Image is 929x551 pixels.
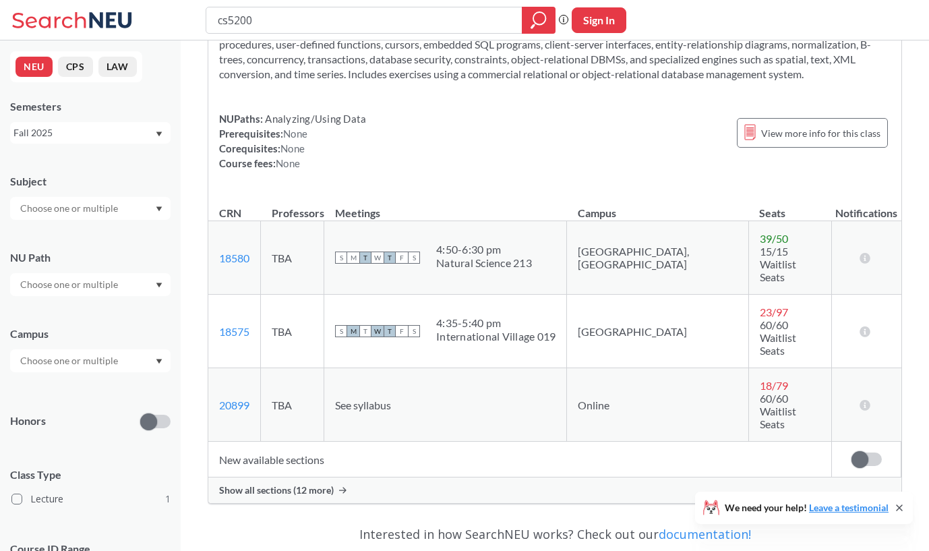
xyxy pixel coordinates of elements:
div: Semesters [10,99,171,114]
a: 18575 [219,325,249,338]
span: Class Type [10,467,171,482]
span: 1 [165,492,171,506]
svg: Dropdown arrow [156,206,162,212]
div: International Village 019 [436,330,556,343]
input: Choose one or multiple [13,200,127,216]
th: Seats [748,192,832,221]
div: CRN [219,206,241,221]
div: Natural Science 213 [436,256,532,270]
td: TBA [261,221,324,295]
th: Professors [261,192,324,221]
span: None [280,142,305,154]
span: T [359,252,371,264]
span: S [335,252,347,264]
span: 18 / 79 [760,379,788,392]
td: Online [567,368,748,442]
a: 20899 [219,399,249,411]
td: [GEOGRAPHIC_DATA] [567,295,748,368]
span: M [347,252,359,264]
button: CPS [58,57,93,77]
span: S [408,252,420,264]
span: W [371,252,384,264]
section: Introduces relational database management systems as a class of software systems. Prepares studen... [219,7,891,82]
span: Show all sections (12 more) [219,484,334,496]
div: magnifying glass [522,7,556,34]
div: Campus [10,326,171,341]
input: Choose one or multiple [13,353,127,369]
span: T [384,252,396,264]
div: Dropdown arrow [10,349,171,372]
input: Choose one or multiple [13,277,127,293]
svg: Dropdown arrow [156,359,162,364]
span: None [276,157,300,169]
a: documentation! [659,526,751,542]
span: None [283,127,307,140]
div: Subject [10,174,171,189]
span: S [408,325,420,337]
span: T [359,325,371,337]
th: Notifications [832,192,901,221]
svg: Dropdown arrow [156,132,162,137]
div: Dropdown arrow [10,197,171,220]
span: View more info for this class [761,125,880,142]
div: Fall 2025Dropdown arrow [10,122,171,144]
td: New available sections [208,442,832,477]
a: Leave a testimonial [809,502,889,513]
svg: Dropdown arrow [156,283,162,288]
button: NEU [16,57,53,77]
span: We need your help! [725,503,889,513]
td: [GEOGRAPHIC_DATA], [GEOGRAPHIC_DATA] [567,221,748,295]
div: 4:35 - 5:40 pm [436,316,556,330]
span: S [335,325,347,337]
span: Analyzing/Using Data [263,113,366,125]
span: 60/60 Waitlist Seats [760,318,796,357]
td: TBA [261,368,324,442]
div: Fall 2025 [13,125,154,140]
th: Meetings [324,192,567,221]
th: Campus [567,192,748,221]
td: TBA [261,295,324,368]
span: M [347,325,359,337]
span: 60/60 Waitlist Seats [760,392,796,430]
button: Sign In [572,7,626,33]
label: Lecture [11,490,171,508]
svg: magnifying glass [531,11,547,30]
span: F [396,252,408,264]
span: 15/15 Waitlist Seats [760,245,796,283]
p: Honors [10,413,46,429]
div: Dropdown arrow [10,273,171,296]
div: NUPaths: Prerequisites: Corequisites: Course fees: [219,111,366,171]
span: F [396,325,408,337]
span: See syllabus [335,399,391,411]
a: 18580 [219,252,249,264]
div: NU Path [10,250,171,265]
div: Show all sections (12 more) [208,477,901,503]
span: 39 / 50 [760,232,788,245]
button: LAW [98,57,137,77]
span: 23 / 97 [760,306,788,318]
span: W [371,325,384,337]
input: Class, professor, course number, "phrase" [216,9,512,32]
div: 4:50 - 6:30 pm [436,243,532,256]
span: T [384,325,396,337]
